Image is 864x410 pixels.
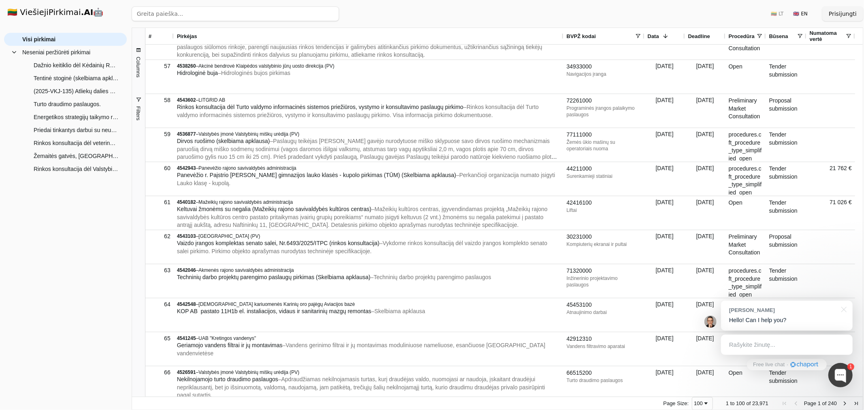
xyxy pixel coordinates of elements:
div: Tender submission [766,332,806,366]
a: Free live chat· [747,359,826,370]
div: Page Size: [663,400,689,406]
span: – Techninių darbo projektų parengimo paslaugos [371,274,491,280]
div: [DATE] [644,264,685,298]
div: 42912310 [567,335,641,343]
div: 30231000 [567,233,641,241]
div: Previous Page [793,400,799,407]
span: (2025-VKJ-135) Atliekų dalies pelenų šalinimo sistemos atsarginės dalys bei aptarnavimo paslaugos [34,85,119,97]
div: – [177,267,560,273]
div: [DATE] [685,366,725,400]
div: [DATE] [685,332,725,366]
span: 4541245 [177,335,196,341]
div: 60 [149,162,171,174]
div: [DATE] [685,298,725,332]
span: Filters [135,106,141,120]
span: Panevėžio r. Paįstrio [PERSON_NAME] gimnazijos lauko klasės - kupolo pirkimas (TŪM) (Skelbiama ap... [177,172,456,178]
span: # [149,33,151,39]
div: [DATE] [644,60,685,94]
div: procedures.cft_procedure_type_simplified_open [725,128,766,162]
span: Energetikos strategijų taikymo rinkos analizės atlikimo paslaugos [34,111,119,123]
strong: .AI [81,7,94,17]
div: 64 [149,299,171,310]
span: [DEMOGRAPHIC_DATA] kariuomenės Karinių oro pajėgų Aviacijos bazė [198,301,355,307]
div: Turto draudimo paslaugos [567,377,641,384]
span: Hidrologinė buja [177,70,218,76]
div: Open [725,332,766,366]
div: [DATE] [644,162,685,196]
span: LITGRID AB [198,97,225,103]
span: Visi pirkimai [22,33,55,45]
div: [PERSON_NAME] [729,306,836,314]
div: 72 479 € [806,298,855,332]
span: Numatoma vertė [810,30,845,42]
div: 100 [694,400,703,406]
span: UAB "Kretingos vandenys" [198,335,256,341]
div: Surenkamieji statiniai [567,173,641,179]
div: Liftai [567,207,641,214]
div: · [787,361,788,369]
div: [DATE] [644,128,685,162]
div: [DATE] [685,94,725,128]
div: 72261000 [567,97,641,105]
div: 66 [149,367,171,378]
span: 4536877 [177,131,196,137]
span: Turto draudimo paslaugos. [34,98,101,110]
div: 66515200 [567,369,641,377]
div: – [177,335,560,342]
div: 63 [149,265,171,276]
div: 34933000 [567,63,641,71]
div: – [177,131,560,137]
span: Priedai tinkantys darbui su neuromonitoringo sistema ir priedai prie neuromonitoringo aparato [34,124,119,136]
div: – [177,369,560,376]
div: Open [725,196,766,230]
div: – [177,97,560,103]
span: of [822,400,827,406]
div: [DATE] [644,366,685,400]
div: Proposal submission [766,94,806,128]
span: 4543103 [177,233,196,239]
div: 62 [149,231,171,242]
div: Tender submission [766,128,806,162]
span: Rinkos konsultacija dėl Turto valdymo informacinės sistemos priežiūros, vystymo ir konsultavimo p... [177,104,463,110]
div: Tender submission [766,264,806,298]
div: – [177,165,560,171]
button: 🇬🇧 EN [789,7,813,20]
div: Tender submission [766,298,806,332]
div: [DATE] [644,298,685,332]
div: Proposal submission [766,230,806,264]
div: First Page [781,400,788,407]
div: 44211000 [567,165,641,173]
span: of [747,400,751,406]
span: – Apdraudžiamas nekilnojamasis turtas, kurį draudėjas valdo, nuomojasi ar naudoja, įskaitant drau... [177,376,545,398]
div: Vandens filtravimo aparatai [567,343,641,350]
span: – Vandens gerinimo filtrai ir jų montavimas moduliniuose nameliuose, esančiuose [GEOGRAPHIC_DATA]... [177,342,546,357]
span: 4542548 [177,301,196,307]
span: Akcinė bendrovė Klaipėdos valstybinio jūrų uosto direkcija (PV) [198,63,335,69]
div: 65 [149,333,171,344]
span: – Hidrologinės bujos pirkimas [218,70,290,76]
span: Mažeikių rajono savivaldybės administracija [198,199,293,205]
span: Techninių darbo projektų parengimo paslaugų pirkimas (Skelbiama apklausa) [177,274,371,280]
div: Tender submission [766,60,806,94]
div: 71 026 € [806,196,855,230]
div: Rašykite žinutę... [721,335,853,355]
span: 100 [736,400,745,406]
div: [DATE] [685,264,725,298]
div: 45453100 [567,301,641,309]
span: 4543602 [177,97,196,103]
span: Dirvos ruošimo (skelbiama apklausa) [177,138,270,144]
div: Tender submission [766,366,806,400]
span: 4540182 [177,199,196,205]
p: Hello! Can I help you? [729,316,845,325]
div: – [177,63,560,69]
span: 4542943 [177,165,196,171]
span: – Perkančioji organizacija numato įsigyti Lauko klasę - kupolą. [177,172,555,186]
div: Open [725,60,766,94]
span: Procedūra [729,33,755,39]
div: procedures.cft_procedure_type_simplified_open [725,264,766,298]
div: Preliminary Market Consultation [725,230,766,264]
span: Dažnio keitiklio dėl Kėdainių RK pirkimas (skelbiama apklausa) [34,59,119,71]
span: Rinkos konsultacija dėl veterinarinės medicininės įrangos (povandeninis bėgtakis, lazeris su prie... [34,137,119,149]
div: [DATE] [644,332,685,366]
div: [DATE] [685,230,725,264]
